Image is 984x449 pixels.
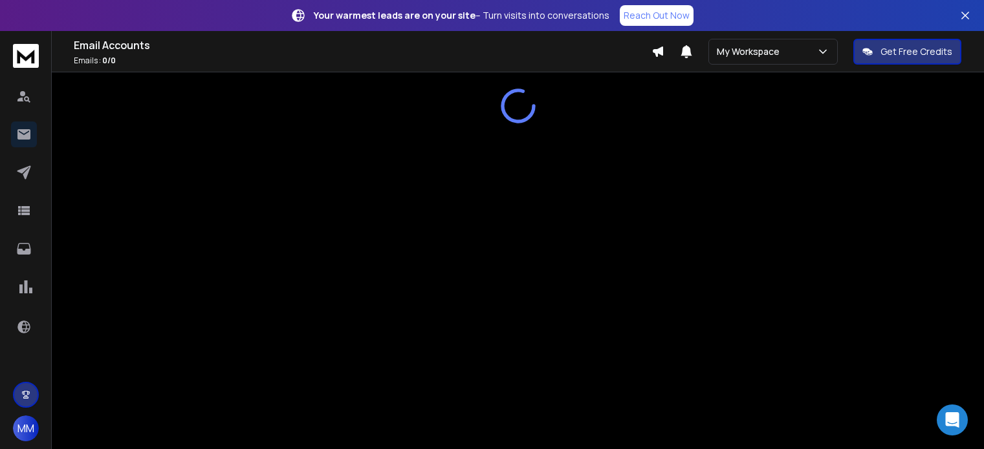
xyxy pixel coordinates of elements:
[13,415,39,441] button: MM
[620,5,694,26] a: Reach Out Now
[624,9,690,22] p: Reach Out Now
[314,9,476,21] strong: Your warmest leads are on your site
[74,56,651,66] p: Emails :
[314,9,609,22] p: – Turn visits into conversations
[853,39,961,65] button: Get Free Credits
[717,45,785,58] p: My Workspace
[102,55,116,66] span: 0 / 0
[880,45,952,58] p: Get Free Credits
[13,44,39,68] img: logo
[937,404,968,435] div: Open Intercom Messenger
[74,37,651,53] h1: Email Accounts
